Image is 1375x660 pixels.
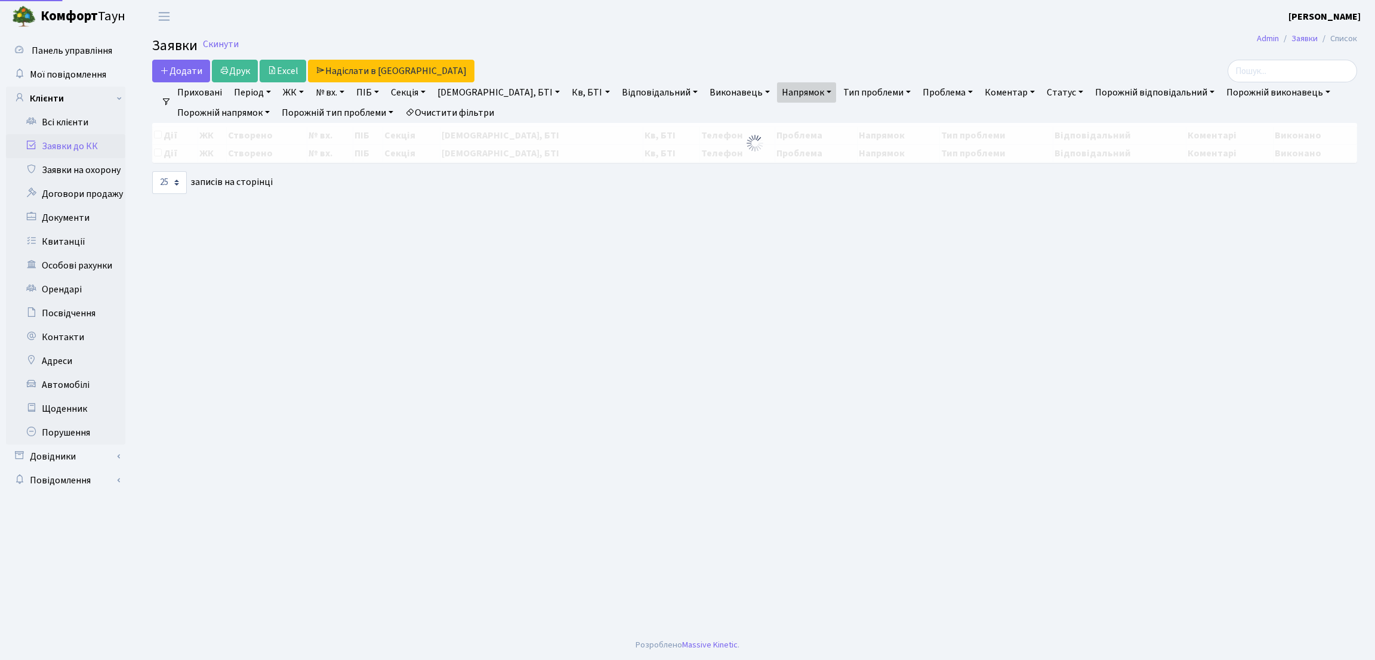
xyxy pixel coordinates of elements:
a: Мої повідомлення [6,63,125,87]
a: Панель управління [6,39,125,63]
div: Розроблено . [636,639,739,652]
nav: breadcrumb [1239,26,1375,51]
a: Додати [152,60,210,82]
li: Список [1318,32,1357,45]
select: записів на сторінці [152,171,187,194]
a: Порожній тип проблеми [277,103,398,123]
a: [PERSON_NAME] [1288,10,1361,24]
a: Документи [6,206,125,230]
a: Секція [386,82,430,103]
a: Квитанції [6,230,125,254]
a: Скинути [203,39,239,50]
a: Напрямок [777,82,836,103]
a: Адреси [6,349,125,373]
a: Заявки до КК [6,134,125,158]
a: Відповідальний [617,82,702,103]
a: Заявки на охорону [6,158,125,182]
a: Admin [1257,32,1279,45]
a: Контакти [6,325,125,349]
a: Порушення [6,421,125,445]
a: Коментар [980,82,1040,103]
a: Автомобілі [6,373,125,397]
a: Excel [260,60,306,82]
a: Заявки [1291,32,1318,45]
a: ПІБ [352,82,384,103]
span: Панель управління [32,44,112,57]
a: № вх. [311,82,349,103]
a: Договори продажу [6,182,125,206]
a: Тип проблеми [838,82,915,103]
a: Клієнти [6,87,125,110]
a: Повідомлення [6,468,125,492]
a: Посвідчення [6,301,125,325]
a: Всі клієнти [6,110,125,134]
span: Мої повідомлення [30,68,106,81]
a: Орендарі [6,277,125,301]
b: [PERSON_NAME] [1288,10,1361,23]
a: Проблема [918,82,978,103]
a: Виконавець [705,82,775,103]
input: Пошук... [1228,60,1357,82]
a: Massive Kinetic [682,639,738,651]
a: Порожній виконавець [1222,82,1335,103]
a: ЖК [278,82,309,103]
a: Приховані [172,82,227,103]
img: Обробка... [745,134,764,153]
button: Переключити навігацію [149,7,179,26]
a: Період [229,82,276,103]
img: logo.png [12,5,36,29]
a: Статус [1042,82,1088,103]
a: [DEMOGRAPHIC_DATA], БТІ [433,82,565,103]
span: Додати [160,64,202,78]
a: Очистити фільтри [400,103,499,123]
span: Таун [41,7,125,27]
label: записів на сторінці [152,171,273,194]
a: Щоденник [6,397,125,421]
a: Порожній напрямок [172,103,275,123]
a: Порожній відповідальний [1090,82,1219,103]
span: Заявки [152,35,198,56]
b: Комфорт [41,7,98,26]
a: Особові рахунки [6,254,125,277]
a: Кв, БТІ [567,82,614,103]
a: Довідники [6,445,125,468]
a: Надіслати в [GEOGRAPHIC_DATA] [308,60,474,82]
a: Друк [212,60,258,82]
